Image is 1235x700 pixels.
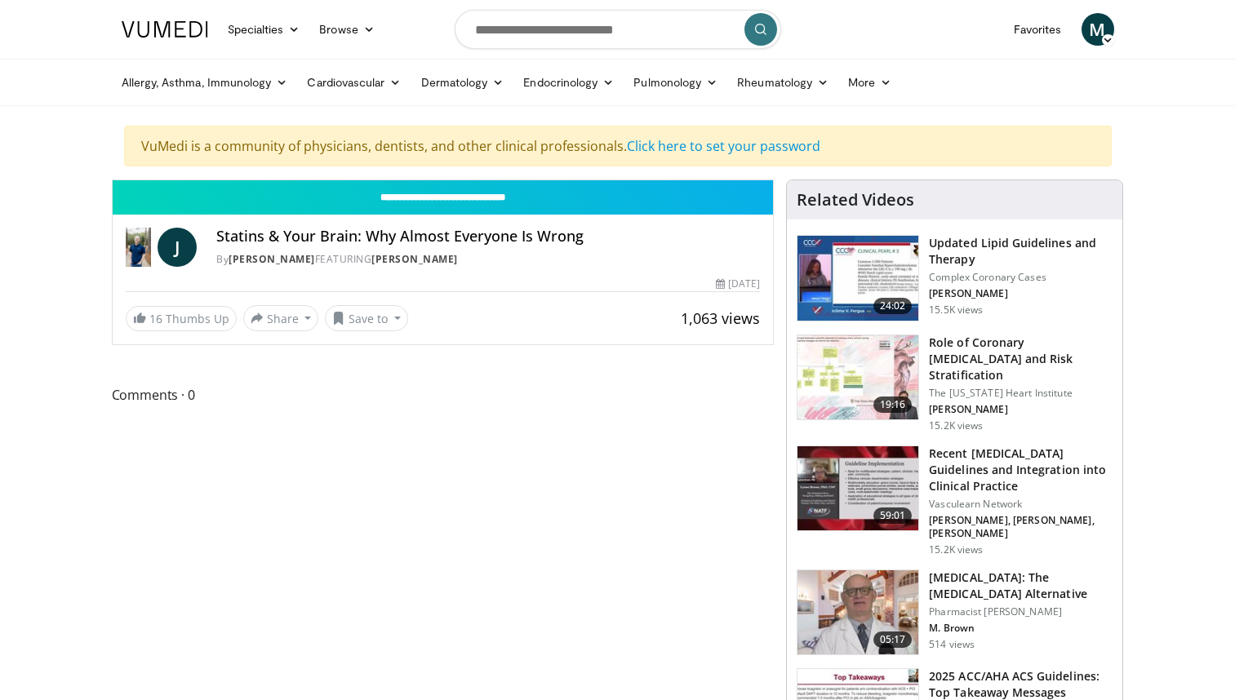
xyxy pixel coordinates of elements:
a: 16 Thumbs Up [126,306,237,331]
div: By FEATURING [216,252,760,267]
a: More [838,66,901,99]
a: Dermatology [411,66,514,99]
span: 05:17 [873,631,913,648]
button: Share [243,305,319,331]
span: 19:16 [873,397,913,413]
img: ce9609b9-a9bf-4b08-84dd-8eeb8ab29fc6.150x105_q85_crop-smart_upscale.jpg [797,570,918,655]
p: The [US_STATE] Heart Institute [929,387,1113,400]
p: 15.5K views [929,303,983,317]
a: Rheumatology [727,66,838,99]
span: 16 [149,311,162,326]
p: Complex Coronary Cases [929,271,1113,284]
img: Dr. Jordan Rennicke [126,228,152,267]
button: Save to [325,305,408,331]
input: Search topics, interventions [455,10,781,49]
a: J [158,228,197,267]
div: VuMedi is a community of physicians, dentists, and other clinical professionals. [124,126,1112,166]
h4: Statins & Your Brain: Why Almost Everyone Is Wrong [216,228,760,246]
span: 1,063 views [681,308,760,328]
span: 24:02 [873,298,913,314]
h4: Related Videos [797,190,914,210]
a: Specialties [218,13,310,46]
a: [PERSON_NAME] [371,252,458,266]
p: Pharmacist [PERSON_NAME] [929,605,1113,618]
a: M [1082,13,1114,46]
h3: Updated Lipid Guidelines and Therapy [929,235,1113,268]
a: Pulmonology [624,66,727,99]
img: VuMedi Logo [122,21,208,38]
h3: Role of Coronary [MEDICAL_DATA] and Risk Stratification [929,334,1113,383]
a: Browse [309,13,384,46]
p: M. Brown [929,622,1113,635]
p: Vasculearn Network [929,498,1113,511]
img: 1efa8c99-7b8a-4ab5-a569-1c219ae7bd2c.150x105_q85_crop-smart_upscale.jpg [797,335,918,420]
a: 19:16 Role of Coronary [MEDICAL_DATA] and Risk Stratification The [US_STATE] Heart Institute [PER... [797,334,1113,432]
a: 24:02 Updated Lipid Guidelines and Therapy Complex Coronary Cases [PERSON_NAME] 15.5K views [797,235,1113,321]
span: 59:01 [873,507,913,524]
h3: Recent [MEDICAL_DATA] Guidelines and Integration into Clinical Practice [929,445,1113,494]
p: [PERSON_NAME] [929,403,1113,416]
a: Allergy, Asthma, Immunology [112,66,298,99]
a: Favorites [1004,13,1072,46]
span: Comments 0 [112,384,775,405]
a: 59:01 Recent [MEDICAL_DATA] Guidelines and Integration into Clinical Practice Vasculearn Network ... [797,445,1113,556]
a: Endocrinology [513,66,624,99]
div: [DATE] [716,277,760,291]
p: 514 views [929,638,975,651]
img: 77f671eb-9394-4acc-bc78-a9f077f94e00.150x105_q85_crop-smart_upscale.jpg [797,236,918,321]
h3: [MEDICAL_DATA]: The [MEDICAL_DATA] Alternative [929,569,1113,602]
img: 87825f19-cf4c-4b91-bba1-ce218758c6bb.150x105_q85_crop-smart_upscale.jpg [797,446,918,531]
p: 15.2K views [929,543,983,556]
a: 05:17 [MEDICAL_DATA]: The [MEDICAL_DATA] Alternative Pharmacist [PERSON_NAME] M. Brown 514 views [797,569,1113,656]
a: Cardiovascular [297,66,411,99]
p: [PERSON_NAME], [PERSON_NAME], [PERSON_NAME] [929,514,1113,540]
p: [PERSON_NAME] [929,287,1113,300]
a: [PERSON_NAME] [229,252,315,266]
p: 15.2K views [929,419,983,432]
a: Click here to set your password [627,137,820,155]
